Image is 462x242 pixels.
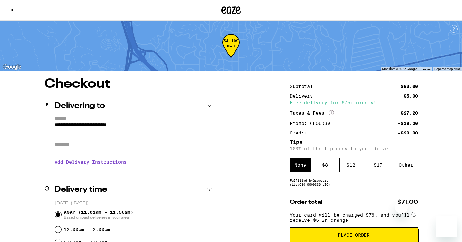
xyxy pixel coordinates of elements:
span: Map data ©2025 Google [382,67,417,71]
div: $27.20 [401,111,418,115]
span: Order total [290,199,322,205]
div: $83.00 [401,84,418,89]
span: Place Order [338,233,370,237]
div: Fulfilled by Growcery (Lic# C10-0000336-LIC ) [290,178,418,186]
div: Taxes & Fees [290,110,334,116]
div: -$19.20 [398,121,418,125]
h5: Tips [290,140,418,145]
div: Subtotal [290,84,317,89]
img: Google [2,63,23,71]
div: 54-109 min [222,39,240,63]
div: Delivery [290,94,317,98]
iframe: Close message [395,201,408,214]
label: 12:00pm - 2:00pm [64,227,110,232]
span: Your card will be charged $76, and you’ll receive $5 in change [290,210,410,223]
a: Open this area in Google Maps (opens a new window) [2,63,23,71]
div: Other [394,158,418,172]
h1: Checkout [44,78,212,91]
a: Terms [421,67,431,71]
p: 100% of the tip goes to your driver [290,146,418,151]
div: $ 8 [315,158,335,172]
div: -$20.00 [398,131,418,135]
a: Report a map error [434,67,460,71]
div: $5.00 [404,94,418,98]
h2: Delivery time [55,186,107,194]
p: We'll contact you at [PHONE_NUMBER] when we arrive [55,169,212,175]
div: $ 12 [339,158,362,172]
h2: Delivering to [55,102,105,110]
span: ASAP (11:01am - 11:56am) [64,210,133,220]
div: Free delivery for $75+ orders! [290,100,418,105]
p: [DATE] ([DATE]) [55,200,212,206]
span: Based on past deliveries in your area [64,215,133,220]
div: $ 17 [367,158,389,172]
h3: Add Delivery Instructions [55,155,212,169]
div: Credit [290,131,312,135]
div: Promo: CLOUD30 [290,121,335,125]
div: None [290,158,311,172]
iframe: Button to launch messaging window [436,216,457,237]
